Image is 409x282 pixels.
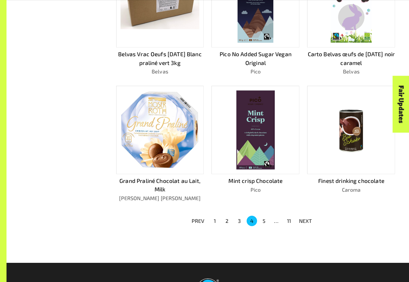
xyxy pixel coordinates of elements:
p: Belvas Vrac Oeufs [DATE] Blanc praliné vert 3kg [116,50,204,67]
p: Finest drinking chocolate [307,176,395,185]
p: Carto Belvas œufs de [DATE] noir caramel [307,50,395,67]
button: PREV [188,215,209,227]
p: Pico [211,186,299,194]
p: NEXT [299,217,312,225]
button: NEXT [295,215,316,227]
div: … [271,217,282,225]
p: Belvas [116,68,204,75]
p: PREV [192,217,205,225]
button: page 4 [247,216,257,226]
button: Go to page 1 [210,216,220,226]
a: Finest drinking chocolateCaroma [307,86,395,202]
p: Pico [211,68,299,75]
p: Belvas [307,68,395,75]
a: Grand Praliné Chocolat au Lait, Milk[PERSON_NAME] [PERSON_NAME] [116,86,204,202]
a: Mint crisp ChocolatePico [211,86,299,202]
p: Mint crisp Chocolate [211,176,299,185]
p: Caroma [307,186,395,194]
p: Grand Praliné Chocolat au Lait, Milk [116,176,204,193]
button: Go to page 5 [259,216,269,226]
button: Go to page 3 [234,216,245,226]
p: [PERSON_NAME] [PERSON_NAME] [116,194,204,202]
button: Go to page 11 [284,216,294,226]
nav: pagination navigation [188,215,316,227]
button: Go to page 2 [222,216,232,226]
p: Pico No Added Sugar Vegan Original [211,50,299,67]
